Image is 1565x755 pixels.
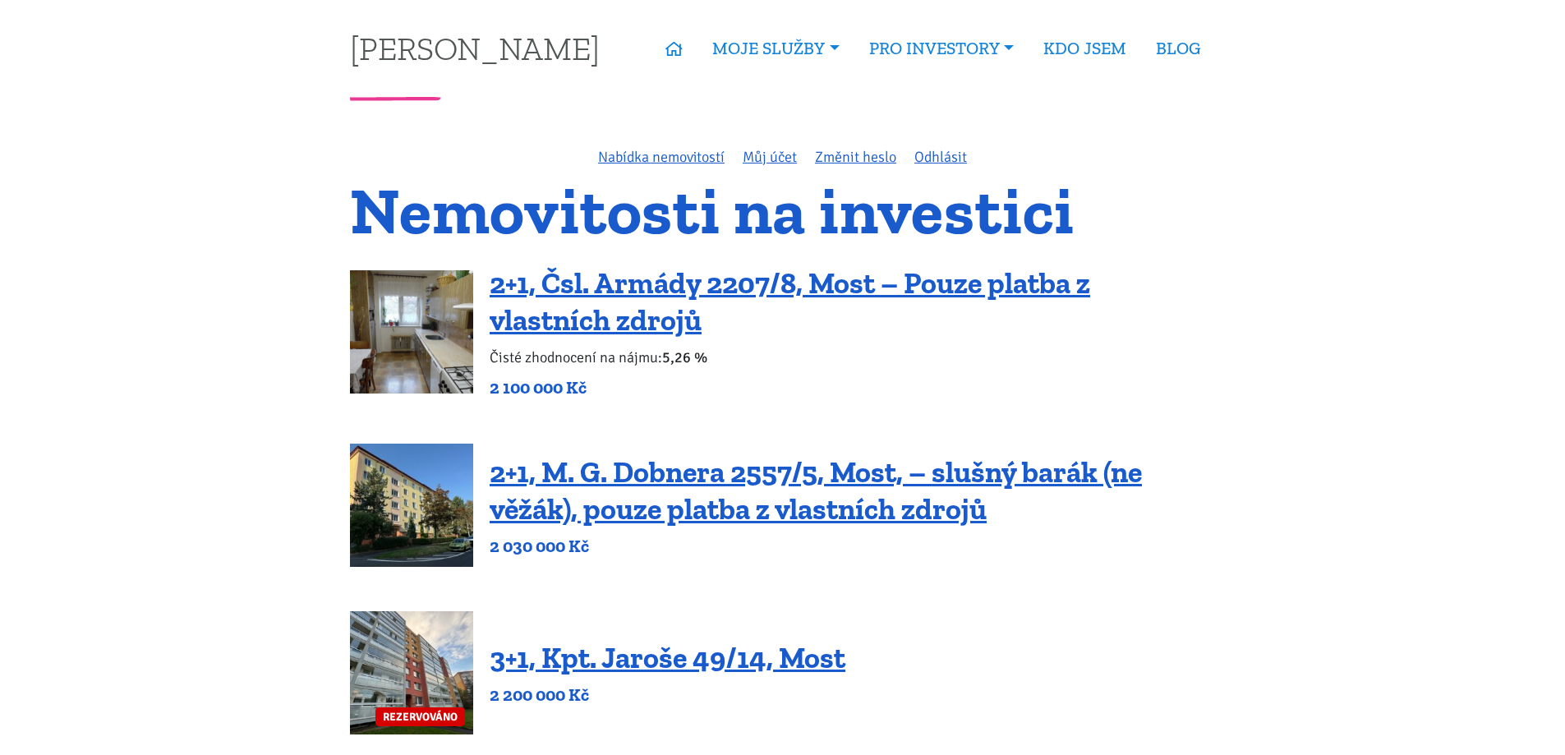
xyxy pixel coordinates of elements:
p: 2 200 000 Kč [490,684,845,707]
a: REZERVOVÁNO [350,611,473,734]
a: 2+1, Čsl. Armády 2207/8, Most – Pouze platba z vlastních zdrojů [490,265,1090,338]
a: Můj účet [743,148,797,166]
a: Změnit heslo [815,148,896,166]
h1: Nemovitosti na investici [350,183,1215,238]
a: KDO JSEM [1029,30,1141,67]
a: PRO INVESTORY [854,30,1029,67]
p: 2 030 000 Kč [490,535,1215,558]
p: 2 100 000 Kč [490,376,1215,399]
a: Nabídka nemovitostí [598,148,725,166]
a: Odhlásit [914,148,967,166]
a: BLOG [1141,30,1215,67]
b: 5,26 % [662,348,707,366]
span: REZERVOVÁNO [375,707,465,726]
a: 2+1, M. G. Dobnera 2557/5, Most, – slušný barák (ne věžák), pouze platba z vlastních zdrojů [490,454,1142,527]
a: [PERSON_NAME] [350,32,600,64]
a: 3+1, Kpt. Jaroše 49/14, Most [490,640,845,675]
a: MOJE SLUŽBY [697,30,854,67]
p: Čisté zhodnocení na nájmu: [490,346,1215,369]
